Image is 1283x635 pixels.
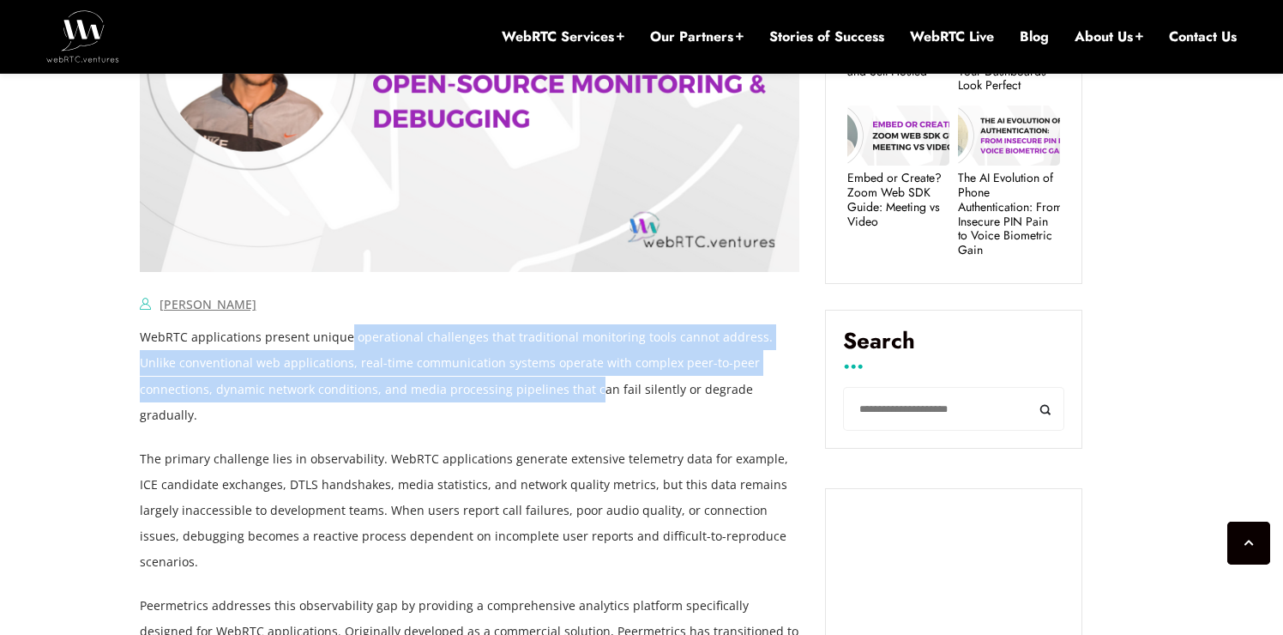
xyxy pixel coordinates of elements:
p: The primary challenge lies in observability. WebRTC applications generate extensive telemetry dat... [140,446,800,575]
a: About Us [1075,27,1143,46]
img: WebRTC.ventures [46,10,119,62]
a: Embed or Create? Zoom Web SDK Guide: Meeting vs Video [847,171,949,228]
a: Stories of Success [769,27,884,46]
a: [PERSON_NAME] [160,296,256,312]
a: The AI Evolution of Phone Authentication: From Insecure PIN Pain to Voice Biometric Gain [958,171,1060,257]
a: WebRTC Live [910,27,994,46]
button: Search [1026,387,1064,431]
a: 3 Ways to Deploy Voice AI Agents: Managed Services, Managed Compute, and Self-Hosted [847,6,949,78]
a: Contact Us [1169,27,1237,46]
p: WebRTC applications present unique operational challenges that traditional monitoring tools canno... [140,324,800,427]
a: WebRTC Services [502,27,624,46]
label: Search [843,328,1064,367]
a: Our Partners [650,27,744,46]
a: Blog [1020,27,1049,46]
a: The WebRTC Monitoring Gap: Why Users Complain When Your Dashboards Look Perfect [958,6,1060,93]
